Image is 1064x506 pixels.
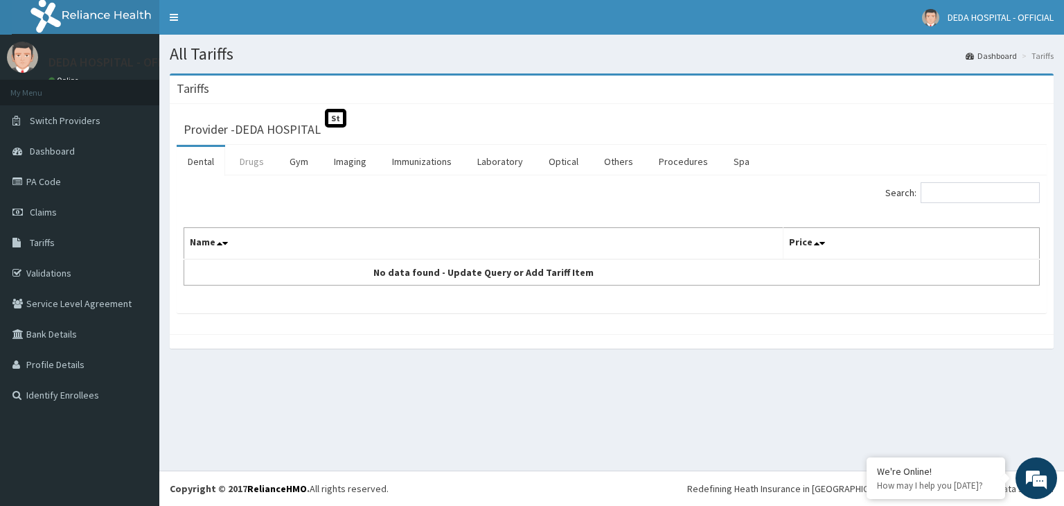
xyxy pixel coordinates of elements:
img: User Image [7,42,38,73]
div: Redefining Heath Insurance in [GEOGRAPHIC_DATA] using Telemedicine and Data Science! [687,482,1054,496]
div: We're Online! [877,465,995,478]
span: DEDA HOSPITAL - OFFICIAL [948,11,1054,24]
footer: All rights reserved. [159,471,1064,506]
a: Procedures [648,147,719,176]
a: Laboratory [466,147,534,176]
input: Search: [921,182,1040,203]
a: Immunizations [381,147,463,176]
span: Tariffs [30,236,55,249]
td: No data found - Update Query or Add Tariff Item [184,259,783,286]
a: Gym [278,147,319,176]
span: Dashboard [30,145,75,157]
h3: Provider - DEDA HOSPITAL [184,123,321,136]
a: Dental [177,147,225,176]
p: How may I help you today? [877,480,995,491]
li: Tariffs [1018,50,1054,62]
span: St [325,109,346,128]
a: Drugs [229,147,275,176]
p: DEDA HOSPITAL - OFFICIAL [48,56,191,69]
a: Spa [722,147,761,176]
span: Claims [30,206,57,218]
span: Switch Providers [30,114,100,127]
h1: All Tariffs [170,45,1054,63]
a: Optical [538,147,589,176]
a: Others [593,147,644,176]
img: User Image [922,9,939,26]
a: Imaging [323,147,378,176]
h3: Tariffs [177,82,209,95]
label: Search: [885,182,1040,203]
a: Dashboard [966,50,1017,62]
th: Name [184,228,783,260]
th: Price [783,228,1040,260]
strong: Copyright © 2017 . [170,482,310,495]
a: RelianceHMO [247,482,307,495]
a: Online [48,76,82,85]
